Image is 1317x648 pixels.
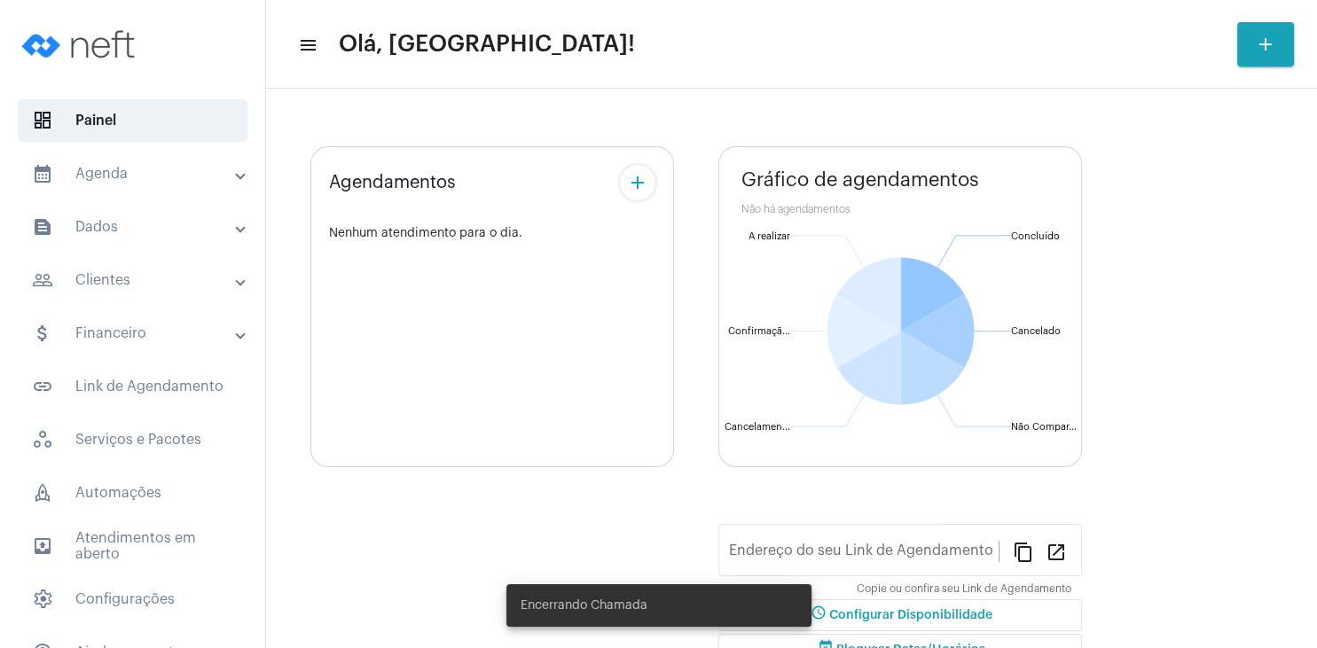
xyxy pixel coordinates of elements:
button: Configurar Disponibilidade [718,599,1082,631]
span: Encerrando Chamada [521,597,647,614]
mat-icon: add [1255,34,1276,55]
span: Atendimentos em aberto [18,525,247,567]
mat-panel-title: Agenda [32,163,237,184]
text: Cancelado [1011,326,1061,336]
mat-expansion-panel-header: sidenav iconFinanceiro [11,312,265,355]
mat-icon: sidenav icon [298,35,316,56]
mat-expansion-panel-header: sidenav iconAgenda [11,152,265,195]
span: Painel [18,99,247,142]
span: Gráfico de agendamentos [741,169,979,191]
text: Não Compar... [1011,422,1077,432]
span: Serviços e Pacotes [18,418,247,461]
text: Cancelamen... [725,422,790,432]
mat-icon: open_in_new [1046,541,1067,562]
mat-expansion-panel-header: sidenav iconDados [11,206,265,248]
span: sidenav icon [32,110,53,131]
input: Link [729,546,999,562]
mat-icon: sidenav icon [32,323,53,344]
span: Configurar Disponibilidade [808,609,992,621]
mat-icon: sidenav icon [32,535,53,557]
mat-hint: Copie ou confira seu Link de Agendamento [857,583,1071,596]
mat-icon: add [627,172,648,193]
mat-icon: sidenav icon [32,216,53,238]
text: Concluído [1011,231,1060,241]
mat-panel-title: Dados [32,216,237,238]
span: Link de Agendamento [18,365,247,408]
text: Confirmaçã... [728,326,790,337]
span: sidenav icon [32,482,53,504]
mat-panel-title: Clientes [32,269,237,291]
mat-icon: sidenav icon [32,376,53,397]
span: Olá, [GEOGRAPHIC_DATA]! [339,30,635,59]
mat-expansion-panel-header: sidenav iconClientes [11,259,265,301]
span: Configurações [18,578,247,621]
mat-icon: sidenav icon [32,163,53,184]
mat-icon: sidenav icon [32,269,53,291]
div: Nenhum atendimento para o dia. [329,227,655,240]
span: sidenav icon [32,589,53,610]
span: Agendamentos [329,173,456,192]
span: sidenav icon [32,429,53,450]
mat-icon: content_copy [1013,541,1034,562]
img: logo-neft-novo-2.png [14,9,147,80]
span: Automações [18,472,247,514]
mat-panel-title: Financeiro [32,323,237,344]
text: A realizar [749,231,790,241]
